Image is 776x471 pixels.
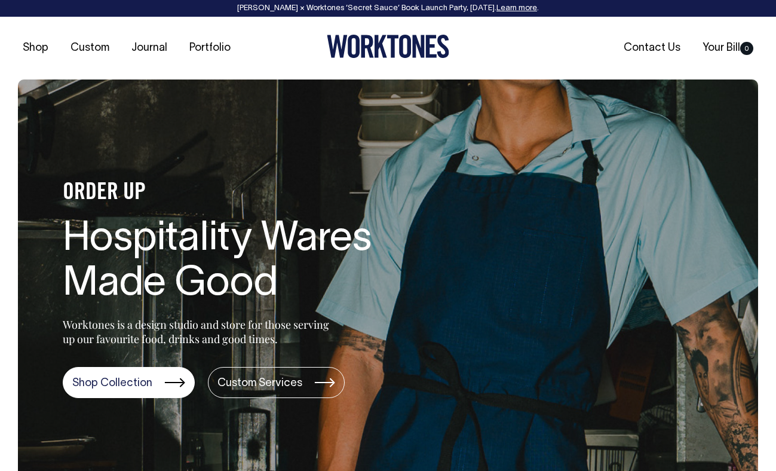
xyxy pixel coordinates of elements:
h1: Hospitality Wares Made Good [63,218,445,307]
a: Custom Services [208,367,345,398]
span: 0 [740,42,753,55]
a: Shop Collection [63,367,195,398]
a: Your Bill0 [698,38,758,58]
a: Shop [18,38,53,58]
h4: ORDER UP [63,181,445,206]
div: [PERSON_NAME] × Worktones ‘Secret Sauce’ Book Launch Party, [DATE]. . [12,4,764,13]
a: Learn more [496,5,537,12]
a: Journal [127,38,172,58]
p: Worktones is a design studio and store for those serving up our favourite food, drinks and good t... [63,317,335,346]
a: Portfolio [185,38,235,58]
a: Custom [66,38,114,58]
a: Contact Us [619,38,685,58]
